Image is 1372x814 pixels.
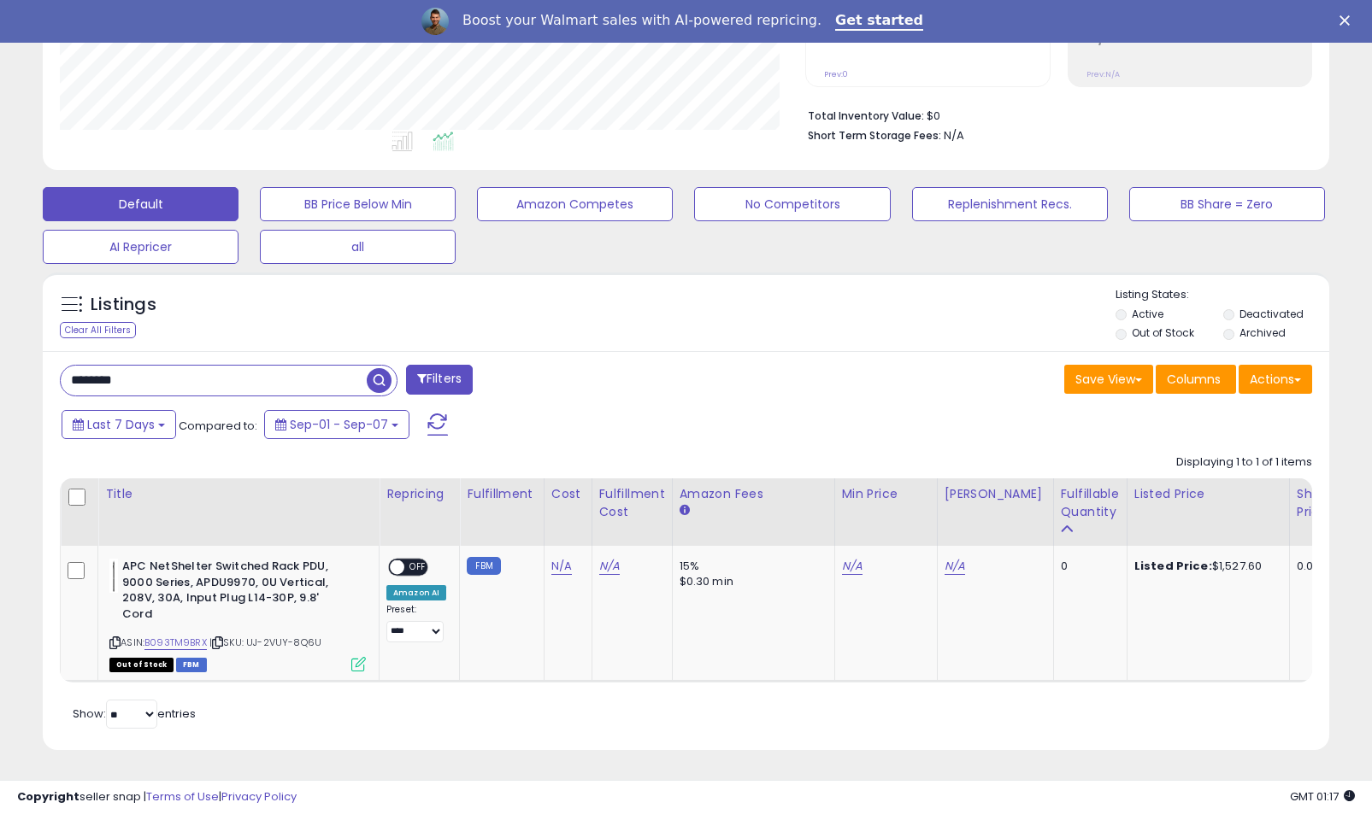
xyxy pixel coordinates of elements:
button: Replenishment Recs. [912,187,1108,221]
a: N/A [842,558,863,575]
li: $0 [808,104,1299,125]
div: Boost your Walmart sales with AI-powered repricing. [462,12,821,29]
span: OFF [404,560,432,575]
a: N/A [945,558,965,575]
div: 15% [680,559,821,574]
button: Actions [1239,365,1312,394]
a: Privacy Policy [221,788,297,805]
div: Listed Price [1134,485,1282,503]
div: Fulfillment [467,485,536,503]
div: Close [1340,15,1357,26]
div: Fulfillable Quantity [1061,485,1120,521]
div: 0.00 [1297,559,1325,574]
span: | SKU: UJ-2VUY-8Q6U [209,635,321,649]
button: all [260,230,456,264]
div: Amazon Fees [680,485,827,503]
span: N/A [944,127,964,143]
a: N/A [551,558,572,575]
button: No Competitors [694,187,890,221]
button: BB Share = Zero [1129,187,1325,221]
small: Amazon Fees. [680,503,690,518]
div: Title [105,485,372,503]
small: Prev: N/A [1086,69,1120,79]
a: B093TM9BRX [144,635,207,650]
span: Compared to: [179,418,257,434]
div: seller snap | | [17,789,297,805]
label: Archived [1240,325,1286,340]
div: Amazon AI [386,585,446,600]
label: Active [1132,307,1163,321]
span: Show: entries [73,706,196,722]
button: Filters [406,365,473,395]
b: Total Inventory Value: [808,108,924,123]
div: Ship Price [1297,485,1331,521]
button: Last 7 Days [62,410,176,439]
span: Last 7 Days [87,416,155,433]
div: $0.30 min [680,574,821,589]
span: FBM [176,658,207,672]
button: Default [43,187,238,221]
div: Fulfillment Cost [599,485,665,521]
span: Sep-01 - Sep-07 [290,416,388,433]
span: 2025-09-17 01:17 GMT [1290,788,1355,805]
div: [PERSON_NAME] [945,485,1046,503]
a: Terms of Use [146,788,219,805]
div: Clear All Filters [60,322,136,338]
div: Repricing [386,485,452,503]
label: Deactivated [1240,307,1304,321]
h5: Listings [91,293,156,317]
div: $1,527.60 [1134,559,1276,574]
small: FBM [467,557,500,575]
p: Listing States: [1116,287,1329,303]
div: Min Price [842,485,930,503]
a: Get started [835,12,923,31]
button: Amazon Competes [477,187,673,221]
span: All listings that are currently out of stock and unavailable for purchase on Amazon [109,658,174,672]
div: Preset: [386,604,446,642]
img: 11KzG38S0IS._SL40_.jpg [109,559,118,593]
button: Columns [1156,365,1236,394]
button: BB Price Below Min [260,187,456,221]
div: Cost [551,485,585,503]
button: AI Repricer [43,230,238,264]
div: ASIN: [109,559,366,670]
a: N/A [599,558,620,575]
strong: Copyright [17,788,79,805]
b: Short Term Storage Fees: [808,128,941,143]
span: Columns [1167,371,1221,388]
small: Prev: 0 [824,69,848,79]
div: 0 [1061,559,1114,574]
b: Listed Price: [1134,558,1212,574]
b: APC NetShelter Switched Rack PDU, 9000 Series, APDU9970, 0U Vertical, 208V, 30A, Input Plug L14-3... [122,559,330,626]
button: Sep-01 - Sep-07 [264,410,409,439]
img: Profile image for Adrian [421,8,449,35]
div: Displaying 1 to 1 of 1 items [1176,454,1312,471]
label: Out of Stock [1132,325,1194,340]
button: Save View [1064,365,1153,394]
